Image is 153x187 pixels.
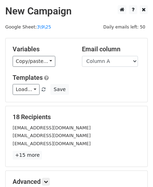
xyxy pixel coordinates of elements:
[13,141,91,146] small: [EMAIL_ADDRESS][DOMAIN_NAME]
[13,151,42,160] a: +15 more
[82,45,141,53] h5: Email column
[13,84,40,95] a: Load...
[13,56,55,67] a: Copy/paste...
[5,5,148,17] h2: New Campaign
[13,45,71,53] h5: Variables
[13,74,43,81] a: Templates
[5,24,51,30] small: Google Sheet:
[13,178,140,186] h5: Advanced
[101,24,148,30] a: Daily emails left: 50
[13,113,140,121] h5: 18 Recipients
[13,133,91,138] small: [EMAIL_ADDRESS][DOMAIN_NAME]
[13,125,91,130] small: [EMAIL_ADDRESS][DOMAIN_NAME]
[101,23,148,31] span: Daily emails left: 50
[37,24,51,30] a: 3\9\25
[50,84,69,95] button: Save
[118,153,153,187] iframe: Chat Widget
